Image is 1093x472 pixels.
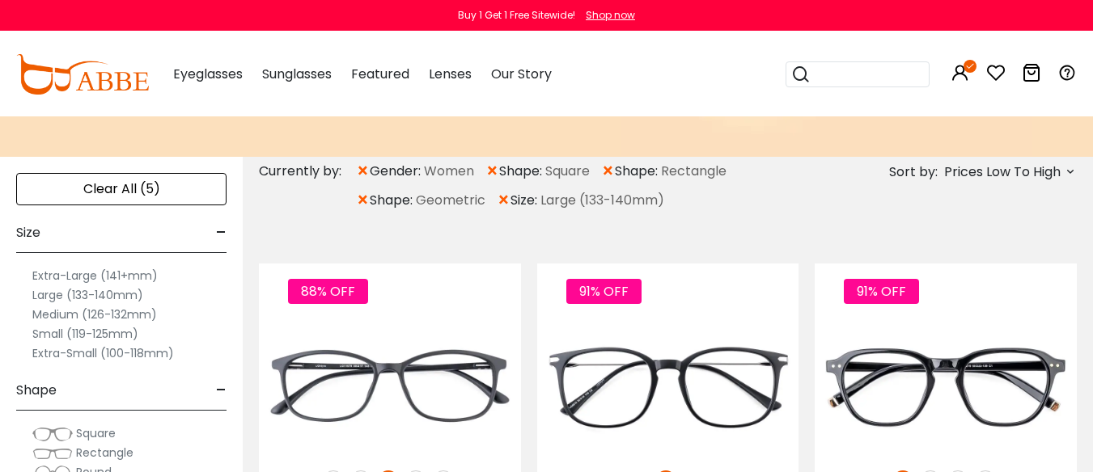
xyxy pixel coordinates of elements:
[540,191,664,210] span: Large (133-140mm)
[351,65,409,83] span: Featured
[545,162,590,181] span: Square
[586,8,635,23] div: Shop now
[76,445,133,461] span: Rectangle
[32,324,138,343] label: Small (119-125mm)
[424,162,474,181] span: Women
[491,65,552,83] span: Our Story
[259,322,521,453] img: Matte-black Teloain - TR ,Light Weight
[844,279,919,304] span: 91% OFF
[262,65,332,83] span: Sunglasses
[458,8,575,23] div: Buy 1 Get 1 Free Sitewide!
[173,65,243,83] span: Eyeglasses
[944,158,1061,187] span: Prices Low To High
[615,162,661,181] span: shape:
[566,279,642,304] span: 91% OFF
[578,8,635,22] a: Shop now
[32,305,157,324] label: Medium (126-132mm)
[32,426,73,442] img: Square.png
[32,343,174,363] label: Extra-Small (100-118mm)
[32,445,73,461] img: Rectangle.png
[485,157,499,186] span: ×
[815,322,1077,453] img: Black Liquice - Plastic ,Universal Bridge Fit
[370,162,424,181] span: gender:
[537,322,799,453] img: Matte-black Mercier - Plastic ,Universal Bridge Fit
[497,186,510,215] span: ×
[216,371,227,410] span: -
[356,157,370,186] span: ×
[216,213,227,252] span: -
[16,371,57,410] span: Shape
[32,266,158,285] label: Extra-Large (141+mm)
[601,157,615,186] span: ×
[32,285,143,305] label: Large (133-140mm)
[370,191,416,210] span: shape:
[259,157,356,186] div: Currently by:
[356,186,370,215] span: ×
[288,279,368,304] span: 88% OFF
[16,213,40,252] span: Size
[16,173,227,205] div: Clear All (5)
[499,162,545,181] span: shape:
[76,425,116,441] span: Square
[510,191,540,210] span: size:
[661,162,727,181] span: Rectangle
[889,162,938,181] span: Sort by:
[429,65,472,83] span: Lenses
[16,54,149,95] img: abbeglasses.com
[416,191,485,210] span: Geometric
